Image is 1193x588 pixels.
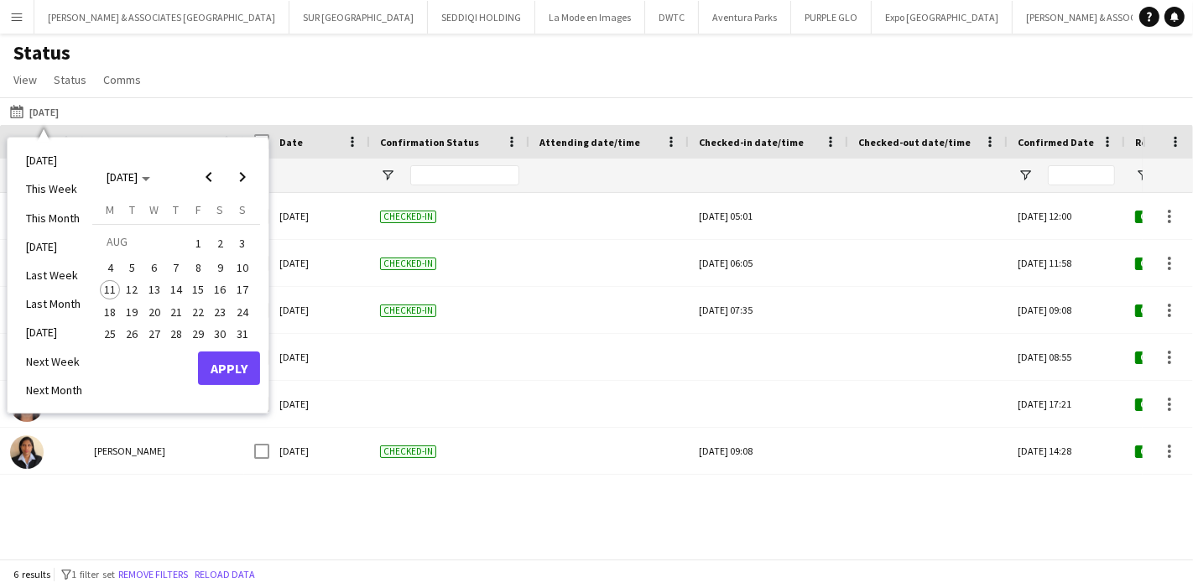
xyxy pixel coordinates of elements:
[1048,165,1115,185] input: Confirmed Date Filter Input
[10,435,44,469] img: Rita John
[188,258,208,278] span: 8
[217,202,224,217] span: S
[100,280,120,300] span: 11
[232,278,253,300] button: 17-08-2025
[149,202,159,217] span: W
[791,1,872,34] button: PURPLE GLO
[269,287,370,333] div: [DATE]
[143,257,165,278] button: 06-08-2025
[7,101,62,122] button: [DATE]
[279,136,303,148] span: Date
[211,324,231,344] span: 30
[122,302,143,322] span: 19
[16,261,92,289] li: Last Week
[380,168,395,183] button: Open Filter Menu
[16,376,92,404] li: Next Month
[166,324,186,344] span: 28
[211,258,231,278] span: 9
[1008,381,1125,427] div: [DATE] 17:21
[1135,136,1190,148] span: Role Status
[232,323,253,345] button: 31-08-2025
[16,289,92,318] li: Last Month
[99,323,121,345] button: 25-08-2025
[232,258,253,278] span: 10
[188,302,208,322] span: 22
[645,1,699,34] button: DWTC
[428,1,535,34] button: SEDDIQI HOLDING
[209,300,231,322] button: 23-08-2025
[16,204,92,232] li: This Month
[195,202,201,217] span: F
[188,232,208,255] span: 1
[71,568,115,580] span: 1 filter set
[47,69,93,91] a: Status
[1008,334,1125,380] div: [DATE] 08:55
[699,193,838,239] div: [DATE] 05:01
[144,280,164,300] span: 13
[103,72,141,87] span: Comms
[94,445,165,457] span: [PERSON_NAME]
[121,300,143,322] button: 19-08-2025
[269,428,370,474] div: [DATE]
[380,136,479,148] span: Confirmation Status
[699,136,804,148] span: Checked-in date/time
[209,257,231,278] button: 09-08-2025
[121,278,143,300] button: 12-08-2025
[269,334,370,380] div: [DATE]
[16,174,92,203] li: This Week
[209,323,231,345] button: 30-08-2025
[99,257,121,278] button: 04-08-2025
[232,300,253,322] button: 24-08-2025
[858,136,971,148] span: Checked-out date/time
[143,323,165,345] button: 27-08-2025
[143,278,165,300] button: 13-08-2025
[122,258,143,278] span: 5
[16,347,92,376] li: Next Week
[144,302,164,322] span: 20
[100,324,120,344] span: 25
[1008,428,1125,474] div: [DATE] 14:28
[380,445,436,458] span: Checked-in
[129,202,135,217] span: T
[1013,1,1192,34] button: [PERSON_NAME] & ASSOCIATES KSA
[99,278,121,300] button: 11-08-2025
[209,278,231,300] button: 16-08-2025
[239,202,246,217] span: S
[872,1,1013,34] button: Expo [GEOGRAPHIC_DATA]
[192,160,226,194] button: Previous month
[16,318,92,346] li: [DATE]
[121,323,143,345] button: 26-08-2025
[121,257,143,278] button: 05-08-2025
[1018,168,1033,183] button: Open Filter Menu
[211,280,231,300] span: 16
[99,231,187,257] td: AUG
[34,1,289,34] button: [PERSON_NAME] & ASSOCIATES [GEOGRAPHIC_DATA]
[13,72,37,87] span: View
[211,232,231,255] span: 2
[209,231,231,257] button: 02-08-2025
[166,280,186,300] span: 14
[1135,168,1150,183] button: Open Filter Menu
[173,202,179,217] span: T
[100,162,157,192] button: Choose month and year
[232,232,253,255] span: 3
[94,136,121,148] span: Name
[144,324,164,344] span: 27
[226,160,259,194] button: Next month
[143,300,165,322] button: 20-08-2025
[232,257,253,278] button: 10-08-2025
[10,136,39,148] span: Photo
[187,323,209,345] button: 29-08-2025
[187,257,209,278] button: 08-08-2025
[187,278,209,300] button: 15-08-2025
[188,280,208,300] span: 15
[165,323,187,345] button: 28-08-2025
[188,324,208,344] span: 29
[380,304,436,317] span: Checked-in
[269,240,370,286] div: [DATE]
[100,258,120,278] span: 4
[144,258,164,278] span: 6
[100,302,120,322] span: 18
[535,1,645,34] button: La Mode en Images
[166,258,186,278] span: 7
